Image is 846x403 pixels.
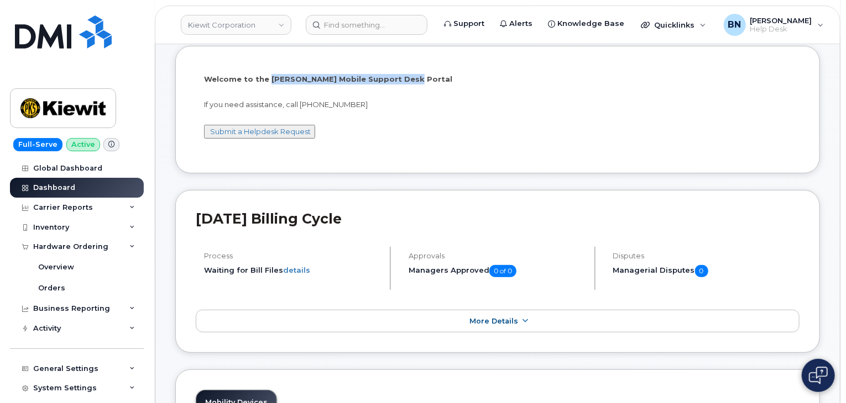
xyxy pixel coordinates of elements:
[204,74,791,84] p: Welcome to the [PERSON_NAME] Mobile Support Desk Portal
[809,367,828,384] img: Open chat
[283,266,310,274] a: details
[409,252,585,260] h4: Approvals
[204,125,315,139] button: Submit a Helpdesk Request
[306,15,427,35] input: Find something...
[181,15,291,35] a: Kiewit Corporation
[453,18,484,29] span: Support
[750,25,812,34] span: Help Desk
[613,265,800,277] h5: Managerial Disputes
[492,13,540,35] a: Alerts
[695,265,708,277] span: 0
[196,210,800,227] h2: [DATE] Billing Cycle
[613,252,800,260] h4: Disputes
[436,13,492,35] a: Support
[204,265,380,275] li: Waiting for Bill Files
[540,13,632,35] a: Knowledge Base
[728,18,741,31] span: BN
[716,14,832,36] div: Brandon Niehaus
[633,14,714,36] div: Quicklinks
[210,127,311,136] a: Submit a Helpdesk Request
[750,16,812,25] span: [PERSON_NAME]
[204,99,791,110] p: If you need assistance, call [PHONE_NUMBER]
[557,18,624,29] span: Knowledge Base
[469,317,518,325] span: More Details
[654,20,694,29] span: Quicklinks
[409,265,585,277] h5: Managers Approved
[204,252,380,260] h4: Process
[489,265,516,277] span: 0 of 0
[509,18,532,29] span: Alerts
